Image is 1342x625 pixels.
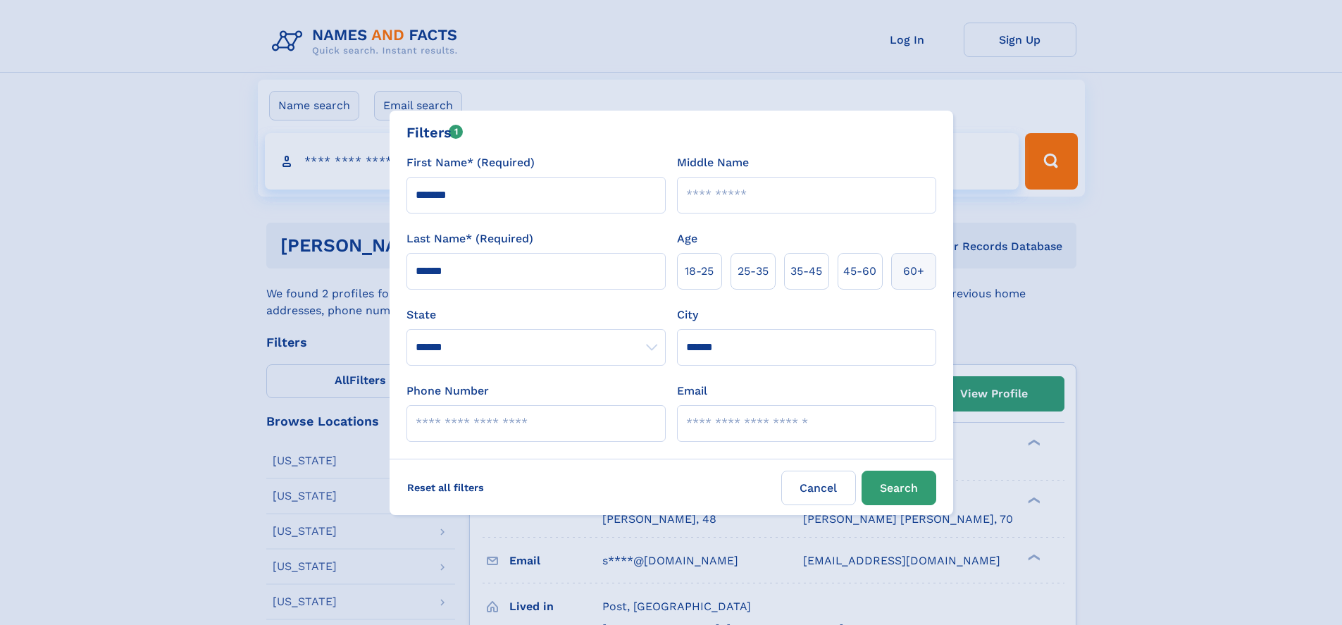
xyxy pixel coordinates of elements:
[406,383,489,400] label: Phone Number
[843,263,876,280] span: 45‑60
[406,154,535,171] label: First Name* (Required)
[677,230,697,247] label: Age
[406,307,666,323] label: State
[790,263,822,280] span: 35‑45
[677,154,749,171] label: Middle Name
[406,230,533,247] label: Last Name* (Required)
[677,307,698,323] label: City
[738,263,769,280] span: 25‑35
[398,471,493,505] label: Reset all filters
[903,263,924,280] span: 60+
[677,383,707,400] label: Email
[781,471,856,505] label: Cancel
[862,471,936,505] button: Search
[406,122,464,143] div: Filters
[685,263,714,280] span: 18‑25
